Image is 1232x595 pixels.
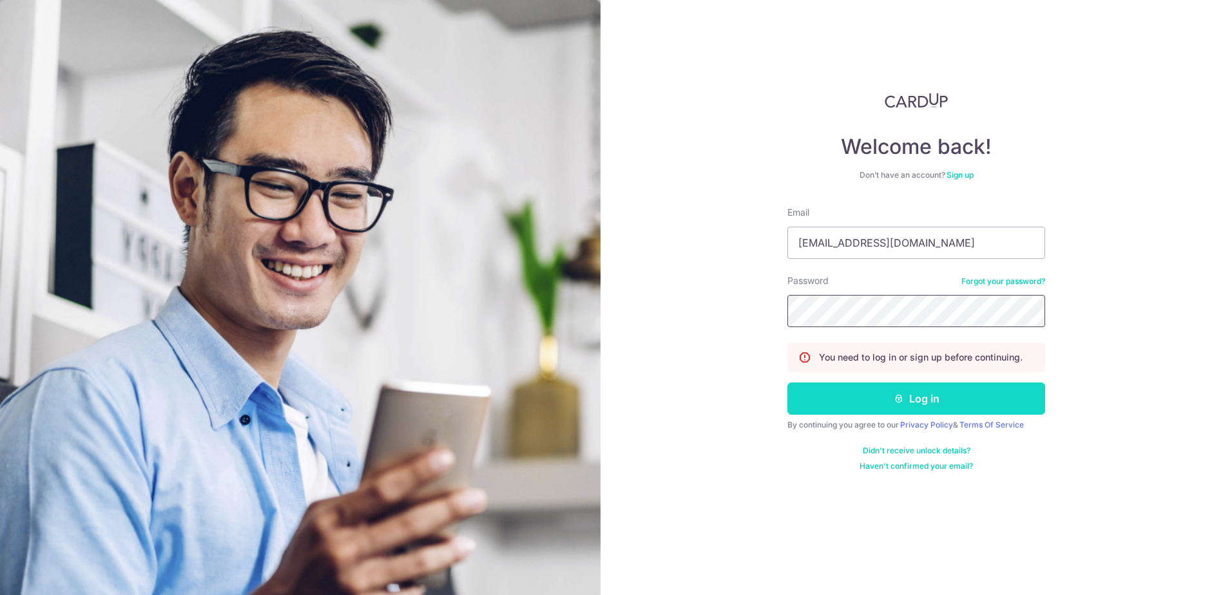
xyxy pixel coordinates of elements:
button: Log in [787,382,1045,415]
img: CardUp Logo [885,93,948,108]
a: Forgot your password? [961,276,1045,287]
h4: Welcome back! [787,134,1045,160]
a: Sign up [947,170,974,180]
a: Terms Of Service [959,420,1024,430]
label: Password [787,274,829,287]
a: Haven't confirmed your email? [860,461,973,471]
a: Privacy Policy [900,420,953,430]
div: Don’t have an account? [787,170,1045,180]
input: Enter your Email [787,227,1045,259]
p: You need to log in or sign up before continuing. [819,351,1023,364]
a: Didn't receive unlock details? [863,446,970,456]
div: By continuing you agree to our & [787,420,1045,430]
label: Email [787,206,809,219]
